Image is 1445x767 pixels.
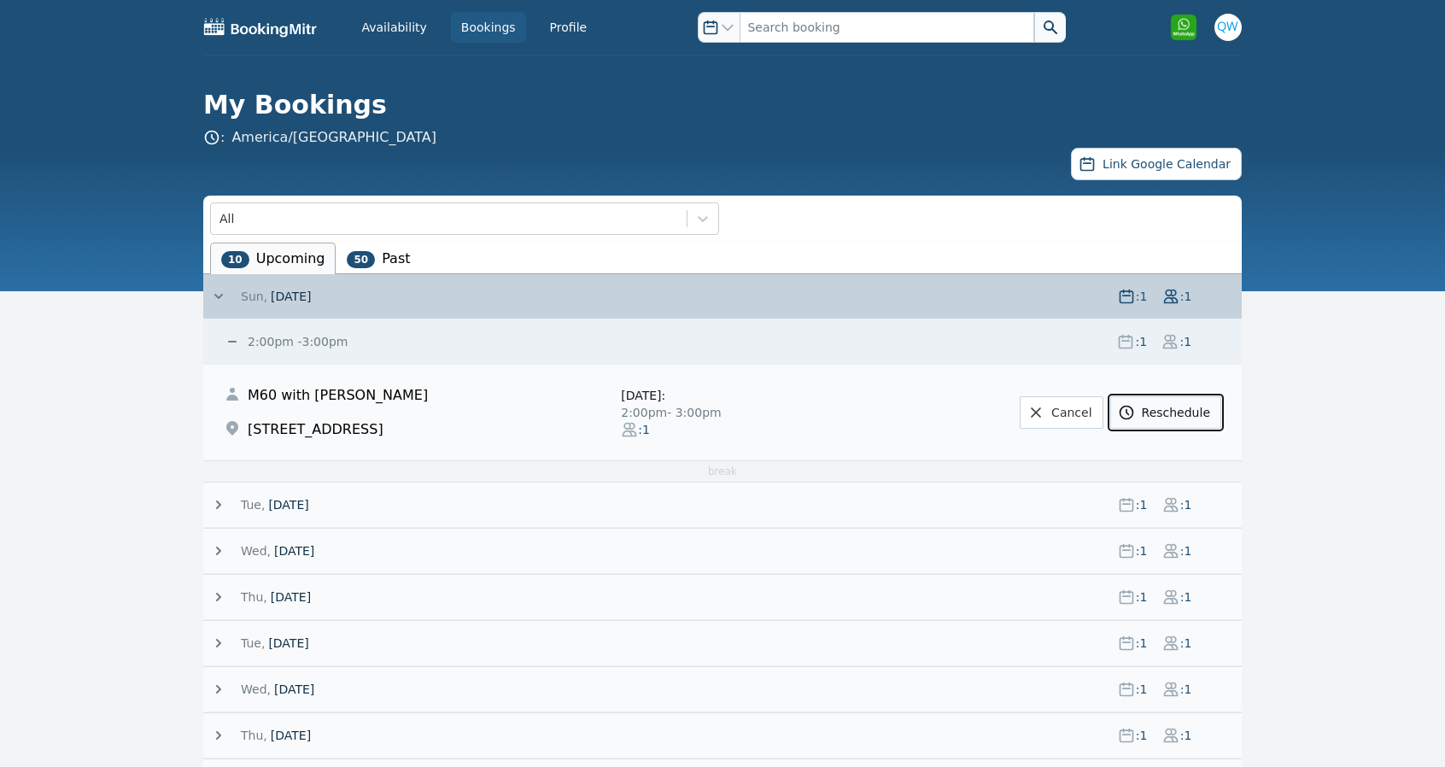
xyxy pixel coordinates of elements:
span: : 1 [1179,681,1193,698]
button: Thu,[DATE]:1:1 [210,588,1242,606]
div: All [219,210,234,227]
button: Tue,[DATE]:1:1 [210,496,1242,513]
a: Profile [540,12,598,43]
span: Tue, [241,496,265,513]
img: BookingMitr [203,17,318,38]
span: : 1 [1179,588,1193,606]
span: : 1 [1179,542,1193,559]
img: Click to open WhatsApp [1170,14,1197,41]
span: : 1 [1135,542,1149,559]
a: America/[GEOGRAPHIC_DATA] [231,129,436,145]
span: [DATE] [271,727,311,744]
span: : 1 [1179,333,1192,350]
span: : 1 [1179,635,1193,652]
div: 2:00pm - 3:00pm [621,404,828,421]
input: Search booking [740,12,1033,43]
span: Thu, [241,588,267,606]
button: Sun,[DATE]:1:1 [210,288,1242,305]
span: M60 with [PERSON_NAME] [248,385,428,406]
li: Past [336,243,421,274]
span: Wed, [241,542,271,559]
span: : 1 [1179,727,1193,744]
span: [STREET_ADDRESS] [248,419,383,440]
span: : [203,127,436,148]
span: 50 [347,251,375,268]
span: : 1 [1135,588,1149,606]
span: [DATE] [274,681,314,698]
button: Wed,[DATE]:1:1 [210,681,1242,698]
button: Tue,[DATE]:1:1 [210,635,1242,652]
a: Reschedule [1110,396,1221,429]
div: [DATE] : [621,387,828,404]
a: Bookings [451,12,526,43]
span: : 1 [1135,727,1149,744]
span: 10 [221,251,249,268]
span: Tue, [241,635,265,652]
a: Availability [352,12,437,43]
span: : 1 [1135,681,1149,698]
button: Thu,[DATE]:1:1 [210,727,1242,744]
span: : 1 [1135,288,1149,305]
button: Link Google Calendar [1071,148,1242,180]
span: Wed, [241,681,271,698]
span: [DATE] [271,288,311,305]
span: [DATE] [274,542,314,559]
small: 2:00pm - 3:00pm [244,335,348,348]
span: : 1 [1179,496,1193,513]
span: Thu, [241,727,267,744]
button: 2:00pm -3:00pm :1:1 [224,333,1242,350]
span: : 1 [1134,333,1148,350]
div: break [203,460,1242,482]
span: : 1 [1135,635,1149,652]
span: : 1 [1135,496,1149,513]
span: [DATE] [268,635,308,652]
span: : 1 [1179,288,1193,305]
span: [DATE] [268,496,308,513]
li: Upcoming [210,243,336,274]
a: Cancel [1020,396,1103,429]
span: Sun, [241,288,267,305]
h1: My Bookings [203,90,1228,120]
button: Wed,[DATE]:1:1 [210,542,1242,559]
span: : 1 [638,421,652,438]
span: [DATE] [271,588,311,606]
